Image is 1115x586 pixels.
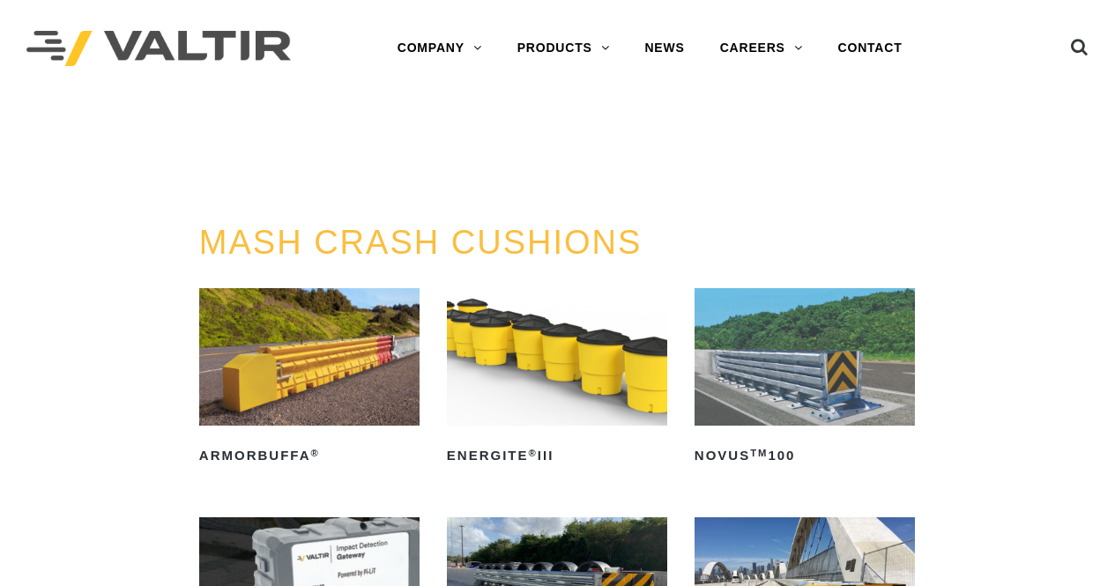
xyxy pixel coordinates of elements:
[199,224,643,261] a: MASH CRASH CUSHIONS
[500,31,628,66] a: PRODUCTS
[199,288,420,470] a: ArmorBuffa®
[695,288,915,470] a: NOVUSTM100
[750,448,768,458] sup: TM
[627,31,702,66] a: NEWS
[310,448,319,458] sup: ®
[447,288,667,470] a: ENERGITE®III
[26,31,291,67] img: Valtir
[380,31,500,66] a: COMPANY
[821,31,920,66] a: CONTACT
[199,441,420,470] h2: ArmorBuffa
[529,448,538,458] sup: ®
[695,441,915,470] h2: NOVUS 100
[447,441,667,470] h2: ENERGITE III
[702,31,821,66] a: CAREERS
